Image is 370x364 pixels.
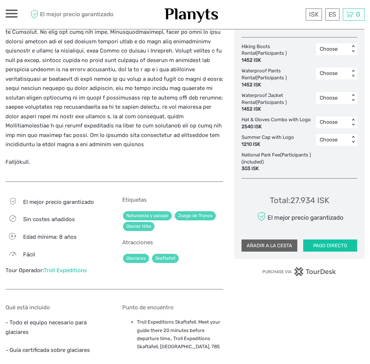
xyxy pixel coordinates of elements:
div: < > [350,94,356,102]
div: Hat & Gloves Combo with Logo [242,116,315,130]
img: PurchaseViaTourDesk.png [262,267,337,276]
a: Glacier Hike [123,222,155,231]
button: AÑADIR A LA CESTA [242,239,297,252]
div: 1452 ISK [242,57,312,64]
span: 8 [7,234,17,239]
div: Tour Operador: [6,267,107,274]
a: Skaftafell [152,254,179,263]
div: ES [325,8,340,21]
span: Sin costes añadidos [23,216,75,223]
span: El mejor precio garantizado [23,199,94,205]
div: Choose [320,70,346,77]
div: Choose [320,94,346,102]
div: El mejor precio garantizado [255,210,343,223]
div: Waterproof Pants Rental (Participants ) [242,68,316,89]
div: Choose [320,119,346,126]
span: Edad mínima: 8 años [23,234,77,240]
li: Troll Expeditions Skaftafell. Meet your guide there 20 minutes before departure time., Troll Expe... [137,318,224,351]
img: 1453-555b4ac7-172b-4ae9-927d-298d0724a4f4_logo_small.jpg [164,6,220,24]
h5: Punto de encuentro [122,304,224,311]
div: 1452 ISK [242,82,312,89]
div: 303 ISK [242,165,324,172]
div: Total : 27.934 ISK [270,195,329,206]
span: El mejor precio garantizado [29,8,113,21]
h5: Atracciones [122,239,224,246]
div: Hiking Boots Rental (Participants ) [242,43,316,64]
div: 2540 ISK [242,123,311,130]
h5: Etiquetas [122,197,224,203]
div: Choose [320,136,346,144]
div: < > [350,136,356,144]
a: Troll Expeditions [44,267,87,274]
h5: Qué está incluido [6,304,107,311]
div: Summer Cap with Logo [242,134,298,148]
span: Fácil [23,251,35,258]
div: < > [350,70,356,78]
div: < > [350,45,356,53]
div: 1452 ISK [242,106,312,113]
a: Juego de Tronos [175,211,216,220]
a: Naturaleza y paisaje [123,211,172,220]
div: Waterproof Jacket Rental (Participants ) [242,92,316,113]
div: Choose [320,46,346,53]
p: - Guía certificada sobre glaciares [6,346,107,355]
div: National Park Fee (Participants ) (included) [242,152,328,173]
span: 0 [355,11,361,18]
span: ISK [309,11,319,18]
p: - Todo el equipo necesario para glaciares [6,318,107,337]
a: Glaciares [123,254,149,263]
button: PAGO DIRECTO [303,239,357,252]
div: 1210 ISK [242,141,294,148]
div: < > [350,119,356,126]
